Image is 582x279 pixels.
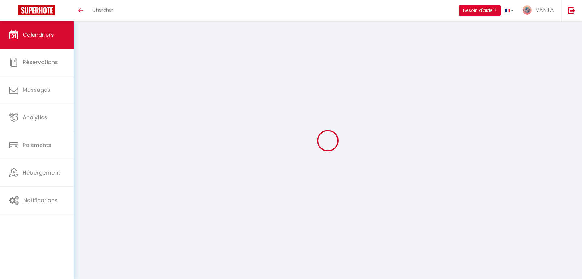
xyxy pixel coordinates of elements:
[18,5,55,15] img: Super Booking
[459,5,501,16] button: Besoin d'aide ?
[523,5,532,15] img: ...
[23,196,58,204] span: Notifications
[23,169,60,176] span: Hébergement
[568,7,575,14] img: logout
[23,114,47,121] span: Analytics
[23,141,51,149] span: Paiements
[23,31,54,39] span: Calendriers
[536,6,554,14] span: VANILA
[92,7,113,13] span: Chercher
[23,58,58,66] span: Réservations
[23,86,50,94] span: Messages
